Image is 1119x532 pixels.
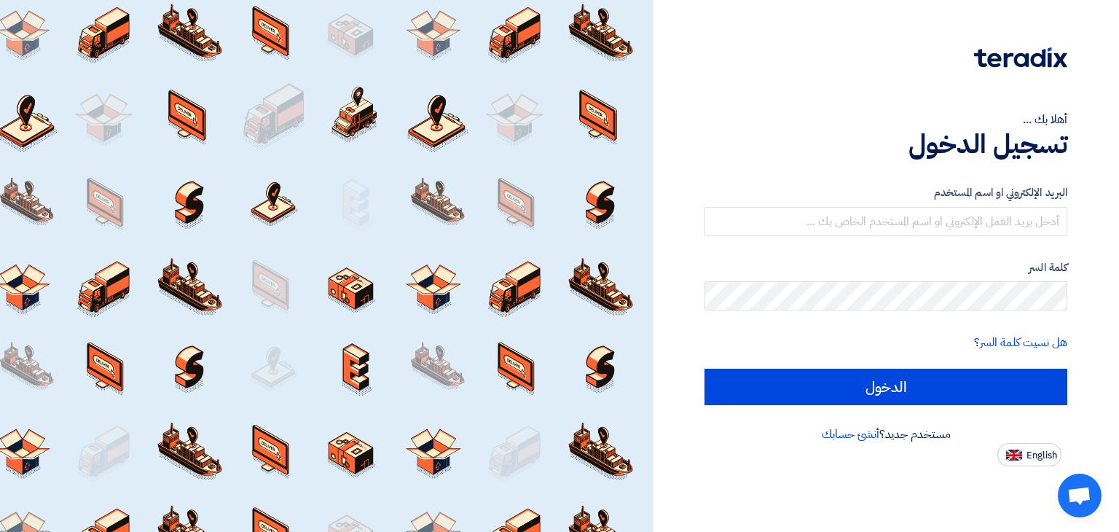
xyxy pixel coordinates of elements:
label: البريد الإلكتروني او اسم المستخدم [704,184,1067,201]
button: English [997,443,1061,466]
input: أدخل بريد العمل الإلكتروني او اسم المستخدم الخاص بك ... [704,207,1067,236]
div: مستخدم جديد؟ [704,426,1067,443]
div: دردشة مفتوحة [1058,474,1102,517]
input: الدخول [704,369,1067,405]
span: English [1026,450,1057,461]
a: هل نسيت كلمة السر؟ [974,334,1067,351]
a: أنشئ حسابك [822,426,879,443]
img: en-US.png [1006,450,1022,461]
label: كلمة السر [704,259,1067,276]
img: Teradix logo [974,47,1067,68]
h1: تسجيل الدخول [704,128,1067,160]
div: أهلا بك ... [704,111,1067,128]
